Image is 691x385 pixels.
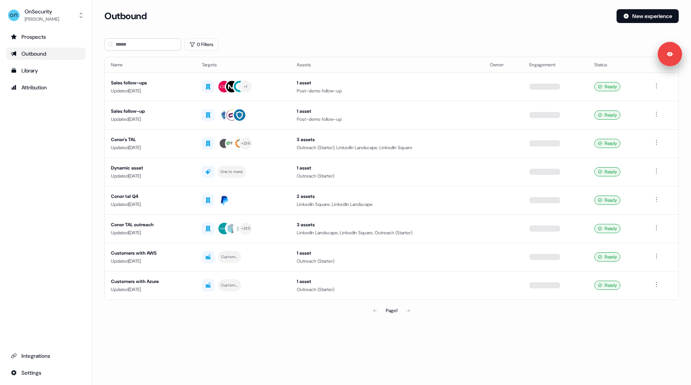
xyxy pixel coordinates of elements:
button: New experience [617,9,679,23]
div: Conor tal Q4 [111,192,190,200]
div: Ready [594,82,620,91]
div: Outreach (Starter), LinkedIn Landscape, LinkedIn Square [297,144,478,151]
div: Customers with AWS [111,249,190,257]
div: 1 asset [297,164,478,172]
div: 1 asset [297,107,478,115]
div: OnSecurity [25,8,59,15]
a: Go to integrations [6,367,86,379]
div: Ready [594,252,620,262]
div: One to many [220,168,243,175]
div: 1 asset [297,79,478,87]
div: Outreach (Starter) [297,257,478,265]
th: Engagement [523,57,588,72]
div: 2 assets [297,192,478,200]
th: Status [588,57,646,72]
div: LinkedIn Square, LinkedIn Landscape [297,201,478,208]
th: Targets [196,57,291,72]
div: Updated [DATE] [111,115,190,123]
div: 1 asset [297,249,478,257]
div: Updated [DATE] [111,229,190,237]
th: Assets [291,57,484,72]
div: Ready [594,139,620,148]
div: Outreach (Starter) [297,286,478,293]
div: + 236 [241,140,250,147]
div: Ready [594,196,620,205]
div: Conor TAL outreach [111,221,190,229]
a: Go to attribution [6,81,86,94]
div: Customers with Azure [221,282,238,289]
div: Ready [594,167,620,176]
div: LinkedIn Landscape, LinkedIn Square, Outreach (Starter) [297,229,478,237]
div: [PERSON_NAME] [25,15,59,23]
div: Post-demo follow-up [297,115,478,123]
div: 3 assets [297,221,478,229]
div: Integrations [11,352,81,360]
div: Conor's TAL [111,136,190,143]
div: Prospects [11,33,81,41]
div: Updated [DATE] [111,201,190,208]
div: Updated [DATE] [111,172,190,180]
div: Customers with AWS [221,253,238,260]
div: Library [11,67,81,74]
div: Ready [594,224,620,233]
div: Sales follow-up [111,107,190,115]
a: Go to outbound experience [6,48,86,60]
div: Outbound [11,50,81,58]
div: Ready [594,281,620,290]
a: Go to integrations [6,350,86,362]
h3: Outbound [104,10,147,22]
div: Ready [594,110,620,120]
div: Dynamic asset [111,164,190,172]
div: Outreach (Starter) [297,172,478,180]
div: Attribution [11,84,81,91]
th: Owner [484,57,523,72]
button: OnSecurity[PERSON_NAME] [6,6,86,25]
div: + 235 [241,225,250,232]
div: Updated [DATE] [111,257,190,265]
th: Name [105,57,196,72]
div: + 1 [244,83,248,90]
div: Customers with Azure [111,278,190,285]
a: Go to prospects [6,31,86,43]
div: Updated [DATE] [111,286,190,293]
a: Go to templates [6,64,86,77]
div: Settings [11,369,81,377]
div: Updated [DATE] [111,144,190,151]
div: Updated [DATE] [111,87,190,95]
div: Sales follow-ups [111,79,190,87]
button: 0 Filters [184,38,218,51]
div: Page 1 [386,307,397,314]
div: Post-demo follow-up [297,87,478,95]
div: 1 asset [297,278,478,285]
div: 3 assets [297,136,478,143]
